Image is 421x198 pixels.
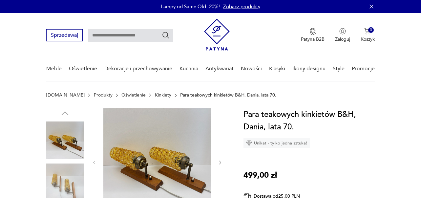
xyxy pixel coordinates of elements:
[205,56,234,81] a: Antykwariat
[292,56,326,81] a: Ikony designu
[223,3,260,10] a: Zobacz produkty
[364,28,371,34] img: Ikona koszyka
[46,29,83,41] button: Sprzedawaj
[69,56,97,81] a: Oświetlenie
[301,36,325,42] p: Patyna B2B
[46,93,85,98] a: [DOMAIN_NAME]
[155,93,171,98] a: Kinkiety
[309,28,316,35] img: Ikona medalu
[301,28,325,42] a: Ikona medaluPatyna B2B
[339,28,346,34] img: Ikonka użytkownika
[162,31,170,39] button: Szukaj
[335,36,350,42] p: Zaloguj
[94,93,113,98] a: Produkty
[333,56,345,81] a: Style
[104,56,172,81] a: Dekoracje i przechowywanie
[46,121,84,159] img: Zdjęcie produktu Para teakowych kinkietów B&H, Dania, lata 70.
[301,28,325,42] button: Patyna B2B
[243,108,375,133] h1: Para teakowych kinkietów B&H, Dania, lata 70.
[121,93,146,98] a: Oświetlenie
[361,28,375,42] button: 0Koszyk
[204,19,230,51] img: Patyna - sklep z meblami i dekoracjami vintage
[243,169,277,182] p: 499,00 zł
[335,28,350,42] button: Zaloguj
[46,56,62,81] a: Meble
[269,56,285,81] a: Klasyki
[352,56,375,81] a: Promocje
[246,140,252,146] img: Ikona diamentu
[161,3,220,10] p: Lampy od Same Old -20%!
[241,56,262,81] a: Nowości
[243,138,310,148] div: Unikat - tylko jedna sztuka!
[180,93,276,98] p: Para teakowych kinkietów B&H, Dania, lata 70.
[179,56,198,81] a: Kuchnia
[368,27,374,33] div: 0
[361,36,375,42] p: Koszyk
[46,33,83,38] a: Sprzedawaj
